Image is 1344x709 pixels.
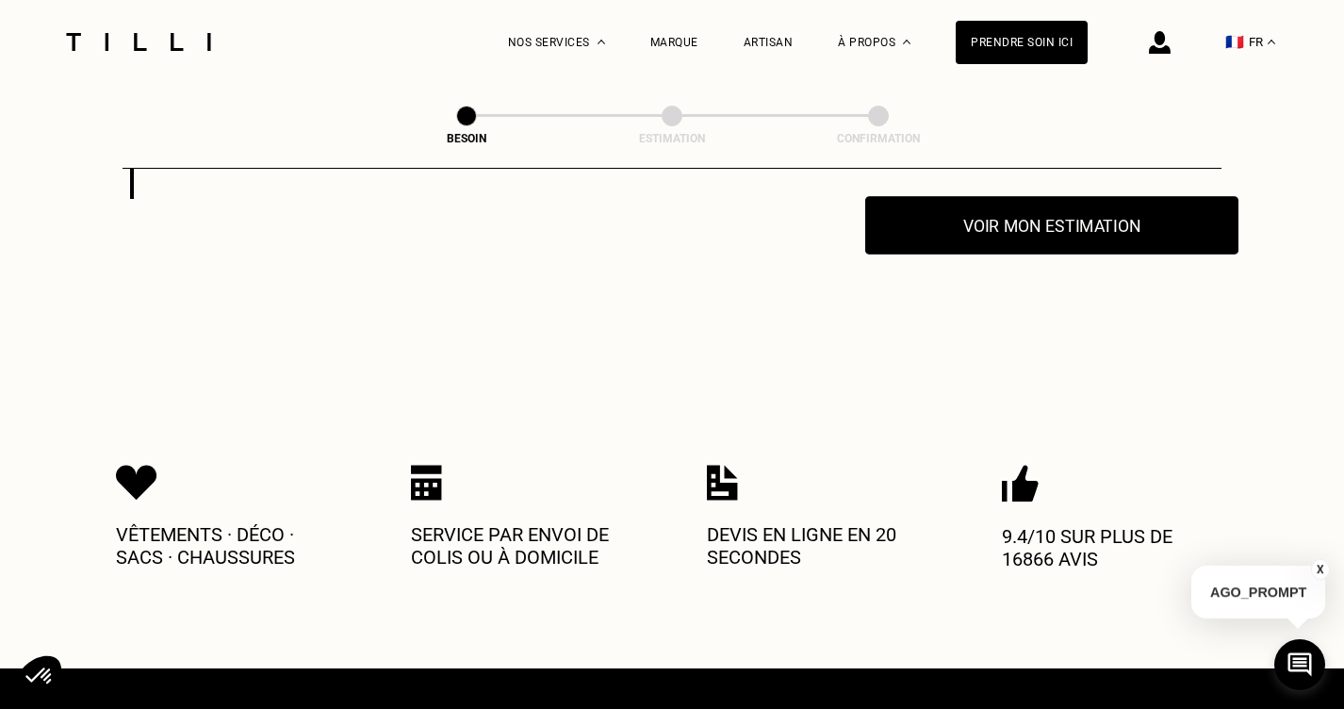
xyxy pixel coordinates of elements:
div: Confirmation [784,132,973,145]
p: AGO_PROMPT [1191,566,1325,618]
img: Icon [707,465,738,501]
img: icône connexion [1149,31,1171,54]
a: Artisan [744,36,794,49]
img: Logo du service de couturière Tilli [59,33,218,51]
p: Vêtements · Déco · Sacs · Chaussures [116,523,342,569]
img: Icon [1002,465,1039,503]
div: Estimation [578,132,766,145]
button: X [1311,559,1330,580]
span: 🇫🇷 [1225,33,1244,51]
img: Menu déroulant [598,40,605,44]
p: Devis en ligne en 20 secondes [707,523,933,569]
a: Marque [650,36,698,49]
button: Voir mon estimation [865,196,1238,255]
div: Besoin [372,132,561,145]
p: Service par envoi de colis ou à domicile [411,523,637,569]
a: Prendre soin ici [956,21,1088,64]
img: Icon [411,465,442,501]
p: 9.4/10 sur plus de 16866 avis [1002,525,1228,570]
img: Menu déroulant à propos [903,40,910,44]
img: Icon [116,465,157,501]
img: menu déroulant [1268,40,1275,44]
